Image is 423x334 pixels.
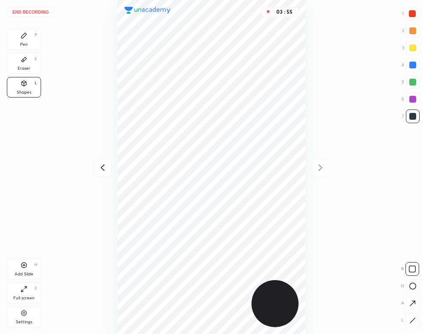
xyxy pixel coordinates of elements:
div: P [35,33,37,37]
img: logo.38c385cc.svg [124,7,171,14]
div: Eraser [18,66,30,71]
div: A [401,296,420,310]
button: End recording [7,7,54,17]
div: 1 [402,7,419,21]
div: Shapes [17,90,31,95]
div: 3 [402,41,420,55]
div: 7 [402,109,420,123]
div: 6 [402,92,420,106]
div: O [401,279,420,293]
div: L [401,313,419,327]
div: Full screen [13,296,35,300]
div: 4 [402,58,420,72]
div: 5 [402,75,420,89]
div: Pen [20,42,28,47]
div: H [34,263,37,267]
div: 2 [402,24,420,38]
div: 03 : 55 [274,9,295,15]
div: F [35,287,37,291]
div: R [401,262,419,276]
div: E [35,57,37,61]
div: Add Slide [15,272,33,276]
div: L [35,81,37,85]
div: Settings [16,320,32,324]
